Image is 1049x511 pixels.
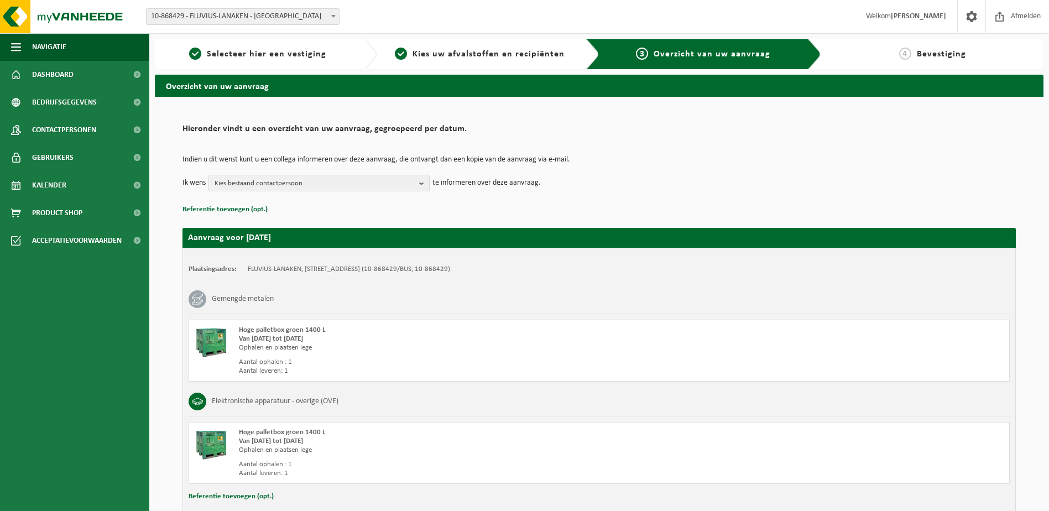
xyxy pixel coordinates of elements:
[32,61,74,88] span: Dashboard
[182,156,1016,164] p: Indien u dit wenst kunt u een collega informeren over deze aanvraag, die ontvangt dan een kopie v...
[189,48,201,60] span: 1
[32,33,66,61] span: Navigatie
[899,48,911,60] span: 4
[32,116,96,144] span: Contactpersonen
[212,393,338,410] h3: Elektronische apparatuur - overige (OVE)
[147,9,339,24] span: 10-868429 - FLUVIUS-LANAKEN - LANAKEN
[182,202,268,217] button: Referentie toevoegen (opt.)
[32,171,66,199] span: Kalender
[215,175,415,192] span: Kies bestaand contactpersoon
[155,75,1043,96] h2: Overzicht van uw aanvraag
[195,326,228,359] img: PB-HB-1400-HPE-GN-01.png
[239,446,644,455] div: Ophalen en plaatsen lege
[208,175,430,191] button: Kies bestaand contactpersoon
[160,48,355,61] a: 1Selecteer hier een vestiging
[917,50,966,59] span: Bevestiging
[32,227,122,254] span: Acceptatievoorwaarden
[239,437,303,445] strong: Van [DATE] tot [DATE]
[383,48,577,61] a: 2Kies uw afvalstoffen en recipiënten
[239,429,326,436] span: Hoge palletbox groen 1400 L
[189,265,237,273] strong: Plaatsingsadres:
[239,469,644,478] div: Aantal leveren: 1
[654,50,770,59] span: Overzicht van uw aanvraag
[32,88,97,116] span: Bedrijfsgegevens
[239,335,303,342] strong: Van [DATE] tot [DATE]
[248,265,450,274] td: FLUVIUS-LANAKEN, [STREET_ADDRESS] (10-868429/BUS, 10-868429)
[636,48,648,60] span: 3
[189,489,274,504] button: Referentie toevoegen (opt.)
[32,199,82,227] span: Product Shop
[207,50,326,59] span: Selecteer hier een vestiging
[432,175,541,191] p: te informeren over deze aanvraag.
[212,290,274,308] h3: Gemengde metalen
[239,460,644,469] div: Aantal ophalen : 1
[891,12,946,20] strong: [PERSON_NAME]
[395,48,407,60] span: 2
[239,367,644,376] div: Aantal leveren: 1
[195,428,228,461] img: PB-HB-1400-HPE-GN-01.png
[182,124,1016,139] h2: Hieronder vindt u een overzicht van uw aanvraag, gegroepeerd per datum.
[182,175,206,191] p: Ik wens
[413,50,565,59] span: Kies uw afvalstoffen en recipiënten
[188,233,271,242] strong: Aanvraag voor [DATE]
[146,8,340,25] span: 10-868429 - FLUVIUS-LANAKEN - LANAKEN
[239,343,644,352] div: Ophalen en plaatsen lege
[239,326,326,333] span: Hoge palletbox groen 1400 L
[239,358,644,367] div: Aantal ophalen : 1
[32,144,74,171] span: Gebruikers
